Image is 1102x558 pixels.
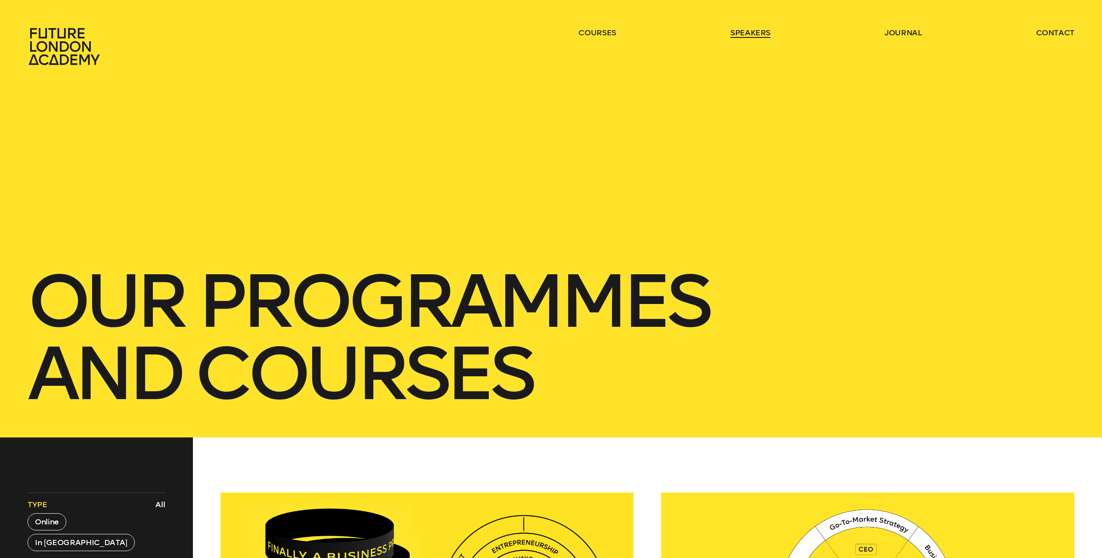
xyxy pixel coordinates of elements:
button: Online [28,513,66,530]
a: speakers [730,28,770,38]
h1: our Programmes and courses [28,265,1074,410]
a: courses [578,28,616,38]
a: contact [1036,28,1075,38]
a: journal [885,28,922,38]
button: All [153,497,168,512]
button: In [GEOGRAPHIC_DATA] [28,534,135,551]
span: Type [28,499,47,510]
